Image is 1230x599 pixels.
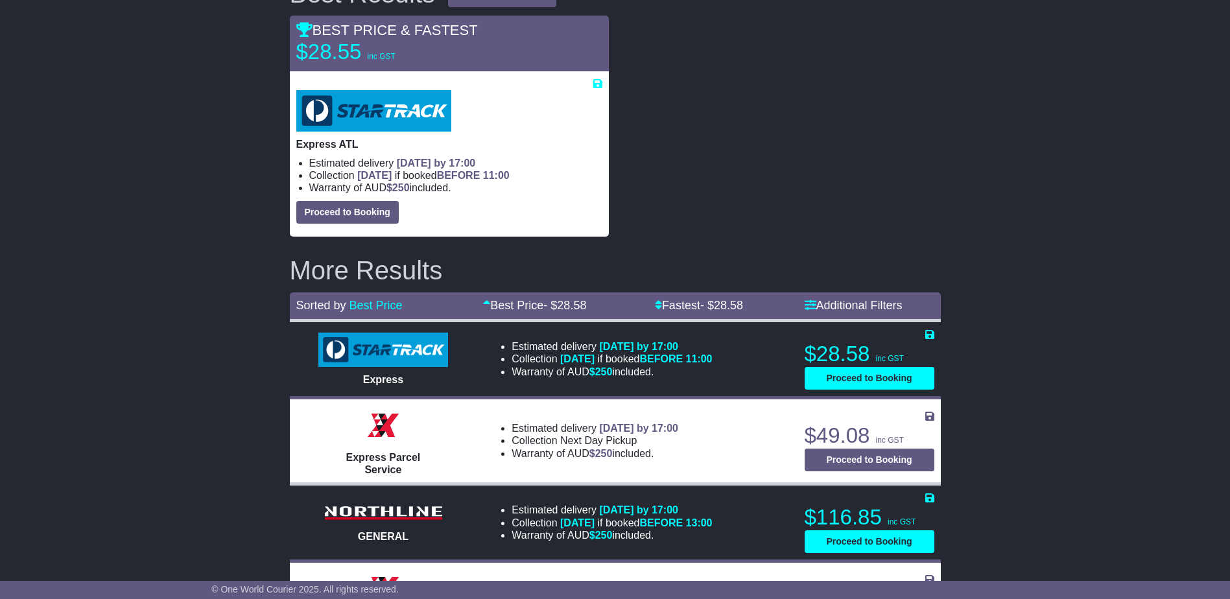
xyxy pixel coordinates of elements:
[512,366,712,378] li: Warranty of AUD included.
[589,530,613,541] span: $
[599,423,678,434] span: [DATE] by 17:00
[876,354,904,363] span: inc GST
[296,138,602,150] p: Express ATL
[595,366,613,377] span: 250
[805,504,934,530] p: $116.85
[211,584,399,594] span: © One World Courier 2025. All rights reserved.
[318,333,448,368] img: StarTrack: Express
[876,436,904,445] span: inc GST
[349,299,403,312] a: Best Price
[512,340,712,353] li: Estimated delivery
[392,182,410,193] span: 250
[639,517,683,528] span: BEFORE
[358,531,408,542] span: GENERAL
[560,517,595,528] span: [DATE]
[560,435,637,446] span: Next Day Pickup
[589,366,613,377] span: $
[296,201,399,224] button: Proceed to Booking
[805,367,934,390] button: Proceed to Booking
[437,170,480,181] span: BEFORE
[805,449,934,471] button: Proceed to Booking
[686,353,713,364] span: 11:00
[483,170,510,181] span: 11:00
[309,169,602,182] li: Collection
[599,504,678,515] span: [DATE] by 17:00
[296,22,478,38] span: BEST PRICE & FASTEST
[805,530,934,553] button: Proceed to Booking
[805,299,903,312] a: Additional Filters
[296,299,346,312] span: Sorted by
[595,448,613,459] span: 250
[686,517,713,528] span: 13:00
[397,158,476,169] span: [DATE] by 17:00
[309,182,602,194] li: Warranty of AUD included.
[714,299,743,312] span: 28.58
[589,448,613,459] span: $
[364,406,403,445] img: Border Express: Express Parcel Service
[639,353,683,364] span: BEFORE
[655,299,743,312] a: Fastest- $28.58
[700,299,743,312] span: - $
[595,530,613,541] span: 250
[512,529,712,541] li: Warranty of AUD included.
[512,422,678,434] li: Estimated delivery
[357,170,392,181] span: [DATE]
[296,39,458,65] p: $28.55
[888,517,916,526] span: inc GST
[560,353,712,364] span: if booked
[512,504,712,516] li: Estimated delivery
[290,256,941,285] h2: More Results
[296,90,451,132] img: StarTrack: Express ATL
[512,353,712,365] li: Collection
[512,434,678,447] li: Collection
[318,502,448,524] img: Northline Distribution: GENERAL
[512,447,678,460] li: Warranty of AUD included.
[805,423,934,449] p: $49.08
[560,517,712,528] span: if booked
[560,353,595,364] span: [DATE]
[346,452,421,475] span: Express Parcel Service
[386,182,410,193] span: $
[368,52,396,61] span: inc GST
[363,374,403,385] span: Express
[309,157,602,169] li: Estimated delivery
[483,299,586,312] a: Best Price- $28.58
[512,517,712,529] li: Collection
[357,170,509,181] span: if booked
[557,299,586,312] span: 28.58
[805,341,934,367] p: $28.58
[599,341,678,352] span: [DATE] by 17:00
[543,299,586,312] span: - $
